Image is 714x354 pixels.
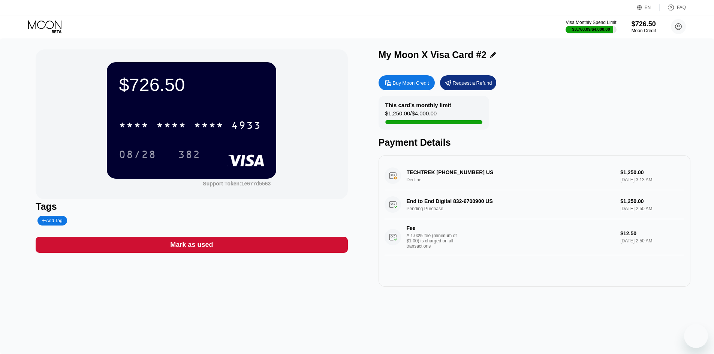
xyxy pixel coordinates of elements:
div: 08/28 [113,145,162,164]
div: FeeA 1.00% fee (minimum of $1.00) is charged on all transactions$12.50[DATE] 2:50 AM [385,219,684,255]
div: Mark as used [170,240,213,249]
div: Add Tag [37,216,67,226]
div: Buy Moon Credit [393,80,429,86]
div: $726.50Moon Credit [632,20,656,33]
div: 4933 [231,120,261,132]
div: Mark as used [36,237,347,253]
div: $1,250.00 / $4,000.00 [385,110,437,120]
div: Tags [36,201,347,212]
div: $726.50 [119,74,264,95]
div: $3,760.09 / $4,000.00 [572,27,610,31]
div: FAQ [660,4,686,11]
div: Visa Monthly Spend Limit [566,20,616,25]
div: Payment Details [379,137,690,148]
div: This card’s monthly limit [385,102,451,108]
div: $12.50 [620,230,684,236]
div: My Moon X Visa Card #2 [379,49,487,60]
div: FAQ [677,5,686,10]
div: Request a Refund [440,75,496,90]
div: EN [637,4,660,11]
div: [DATE] 2:50 AM [620,238,684,243]
div: Support Token:1e677d5563 [203,181,271,187]
div: A 1.00% fee (minimum of $1.00) is charged on all transactions [407,233,463,249]
div: Request a Refund [453,80,492,86]
div: 382 [178,149,201,161]
iframe: Button to launch messaging window, conversation in progress [684,324,708,348]
div: EN [645,5,651,10]
div: Add Tag [42,218,62,223]
div: 08/28 [119,149,156,161]
div: Moon Credit [632,28,656,33]
div: Support Token: 1e677d5563 [203,181,271,187]
div: $726.50 [632,20,656,28]
div: Fee [407,225,459,231]
div: 382 [172,145,206,164]
div: Visa Monthly Spend Limit$3,760.09/$4,000.00 [566,20,616,33]
div: Buy Moon Credit [379,75,435,90]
